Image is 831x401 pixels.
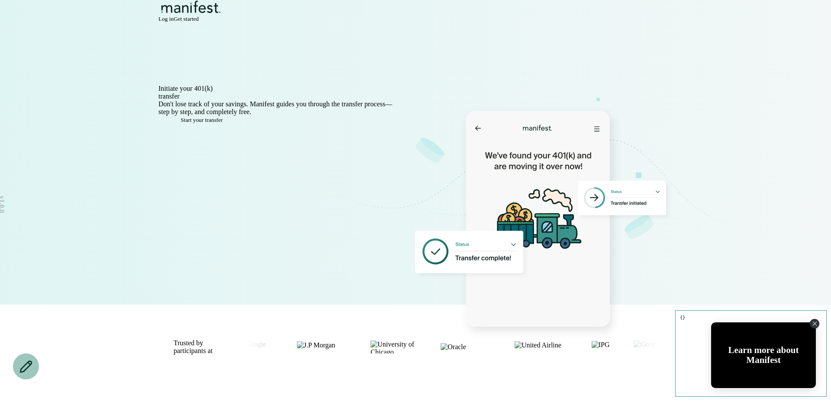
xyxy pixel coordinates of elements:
[194,85,213,92] span: 401(k)
[515,341,575,353] img: United Airline
[158,117,245,124] button: Start your transfer
[158,85,402,92] h1: Initiate your
[297,341,354,353] img: J.P Morgan
[181,117,223,123] span: Start your transfer
[711,322,816,388] div: Open Tolstoy
[592,341,618,353] img: IPG
[370,341,424,353] img: University of Chicago
[238,341,280,354] img: Google
[174,339,213,355] p: Trusted by participants at
[711,322,816,388] div: Tolstoy bubble widget
[158,16,174,22] button: Log in
[634,341,676,354] img: Google
[158,92,402,100] h1: transfer
[441,343,498,350] img: Oracle
[711,345,816,365] div: Learn more about Manifest
[158,100,402,116] p: Don't lose track of your savings. Manifest guides you through the transfer process—step by step, ...
[180,92,209,100] span: in minutes
[174,16,199,22] button: Get started
[711,322,816,388] div: Open Tolstoy widget
[810,319,819,328] div: Close Tolstoy widget
[675,310,827,397] pre: {}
